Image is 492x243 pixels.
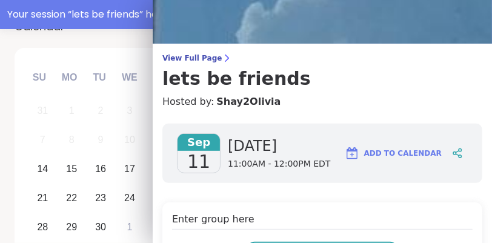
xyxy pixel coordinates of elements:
div: We [116,64,143,91]
div: Not available Sunday, August 31st, 2025 [30,98,56,124]
div: Choose Thursday, October 2nd, 2025 [146,214,172,240]
div: Choose Monday, September 29th, 2025 [59,214,85,240]
img: ShareWell Logomark [345,146,359,161]
h4: Hosted by: [162,95,482,109]
div: 21 [37,190,48,206]
div: Not available Thursday, September 4th, 2025 [146,98,172,124]
div: Choose Sunday, September 28th, 2025 [30,214,56,240]
div: 30 [95,219,106,235]
span: 11:00AM - 12:00PM EDT [228,158,330,170]
div: Choose Sunday, September 21st, 2025 [30,185,56,211]
div: 23 [95,190,106,206]
div: 15 [66,161,77,177]
div: Th [147,64,173,91]
div: Choose Wednesday, September 24th, 2025 [117,185,143,211]
div: 14 [37,161,48,177]
div: Not available Sunday, September 7th, 2025 [30,127,56,153]
div: Choose Sunday, September 14th, 2025 [30,156,56,182]
div: Choose Thursday, September 18th, 2025 [146,156,172,182]
div: Choose Thursday, September 25th, 2025 [146,185,172,211]
div: Not available Wednesday, September 10th, 2025 [117,127,143,153]
div: month 2025-09 [28,96,231,241]
h3: lets be friends [162,68,482,90]
div: 17 [124,161,135,177]
div: Not available Tuesday, September 2nd, 2025 [88,98,114,124]
div: Your session “ lets be friends ” has started. Click here to enter! [7,7,485,22]
div: 7 [40,131,45,148]
div: 3 [127,102,133,119]
a: View Full Pagelets be friends [162,53,482,90]
div: Choose Monday, September 22nd, 2025 [59,185,85,211]
div: Not available Tuesday, September 9th, 2025 [88,127,114,153]
div: 22 [66,190,77,206]
div: Mo [56,64,82,91]
button: Add to Calendar [339,139,447,168]
div: 10 [124,131,135,148]
div: 31 [37,102,48,119]
div: Choose Monday, September 15th, 2025 [59,156,85,182]
div: 8 [69,131,75,148]
div: 1 [127,219,133,235]
div: 9 [98,131,104,148]
h4: Enter group here [172,212,473,230]
span: View Full Page [162,53,482,63]
div: Choose Wednesday, September 17th, 2025 [117,156,143,182]
div: Choose Wednesday, October 1st, 2025 [117,214,143,240]
div: Choose Tuesday, September 30th, 2025 [88,214,114,240]
div: Choose Tuesday, September 16th, 2025 [88,156,114,182]
a: Shay2Olivia [216,95,281,109]
span: Sep [178,134,220,151]
span: Add to Calendar [364,148,442,159]
div: Not available Monday, September 1st, 2025 [59,98,85,124]
div: Choose Thursday, September 11th, 2025 [146,127,172,153]
div: 1 [69,102,75,119]
div: 29 [66,219,77,235]
div: 24 [124,190,135,206]
span: [DATE] [228,136,330,156]
div: Not available Wednesday, September 3rd, 2025 [117,98,143,124]
div: Choose Tuesday, September 23rd, 2025 [88,185,114,211]
div: Not available Monday, September 8th, 2025 [59,127,85,153]
div: Su [26,64,53,91]
span: 11 [187,151,210,173]
div: 2 [98,102,104,119]
div: 28 [37,219,48,235]
div: 16 [95,161,106,177]
div: Tu [86,64,113,91]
